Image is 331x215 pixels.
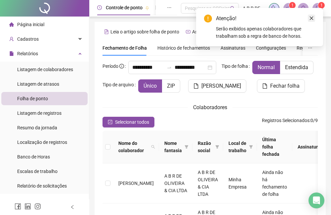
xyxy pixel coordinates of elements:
[308,15,315,22] a: Close
[215,145,219,149] span: filter
[286,5,292,11] span: notification
[15,203,21,210] span: facebook
[17,96,48,101] span: Folha de ponto
[155,5,160,10] span: file-done
[249,145,253,149] span: filter
[309,16,314,21] span: close
[151,145,155,149] span: search
[145,6,149,10] span: pushpin
[17,154,50,159] span: Banco de Horas
[309,193,324,208] div: Open Intercom Messenger
[204,15,212,22] span: exclamation-circle
[216,15,315,22] div: Atenção!
[144,83,157,89] span: Único
[103,81,134,88] span: Tipo de arquivo
[164,140,182,154] span: Nome fantasia
[17,36,39,42] span: Cadastros
[216,25,315,40] div: Serão exibidos apenas colaboradores que trabalham sob a regra de banco de horas.
[115,118,149,126] span: Selecionar todos
[17,140,67,145] span: Localização de registros
[17,125,57,130] span: Resumo da jornada
[228,140,246,154] span: Local de trabalho
[291,3,294,8] span: 1
[167,65,172,70] span: swap-right
[150,138,156,155] span: search
[159,163,192,203] td: A B R DE OLIVEIRA & CIA LTDA
[258,64,275,70] span: Normal
[192,29,223,34] span: Assista o vídeo
[17,183,67,189] span: Relatório de solicitações
[198,140,213,154] span: Razão social
[9,22,14,27] span: home
[262,170,287,197] span: Ainda não há fechamento de folha
[17,81,59,87] span: Listagem de atrasos
[167,5,172,10] span: ellipsis
[97,5,102,10] span: clock-circle
[157,45,210,51] span: Histórico de fechamentos
[24,203,31,210] span: linkedin
[118,181,154,186] span: [PERSON_NAME]
[188,79,246,93] button: [PERSON_NAME]
[9,51,14,56] span: file
[222,63,248,70] span: Tipo de folha
[103,45,147,51] span: Fechamento de Folha
[106,5,143,10] span: Controle de ponto
[262,83,268,89] span: file
[17,110,62,116] span: Listagem de registros
[270,5,278,12] img: sparkle-icon.fc2bf0ac1784a2077858766a79e2daf3.svg
[104,29,109,34] span: file-text
[248,138,254,155] span: filter
[300,5,306,11] span: bell
[320,3,323,8] span: 1
[303,40,318,56] button: ellipsis
[262,118,310,123] span: Registros Selecionados
[186,29,190,34] span: youtube
[167,65,172,70] span: to
[313,3,323,13] img: 94838
[285,64,308,70] span: Estendida
[108,120,112,124] span: check-square
[318,2,325,9] sup: Atualize o seu contato no menu Meus Dados
[257,79,305,93] button: Fechar folha
[243,5,265,12] span: A B R DE OLIVEIRA & CIA LTDA
[119,64,124,68] span: info-circle
[193,83,199,89] span: file
[262,117,318,127] span: : 0 / 9
[201,82,241,90] span: [PERSON_NAME]
[223,163,257,203] td: Minha Empresa
[118,140,148,154] span: Nome do colaborador
[70,205,75,209] span: left
[110,29,179,34] span: Leia o artigo sobre folha de ponto
[270,82,300,90] span: Fechar folha
[193,104,227,110] span: Colaboradores
[34,203,41,210] span: instagram
[257,131,292,163] th: Última folha fechada
[103,64,118,69] span: Período
[17,51,38,56] span: Relatórios
[185,145,188,149] span: filter
[103,117,154,127] button: Selecionar todos
[192,163,223,203] td: A B R DE OLIVEIRA & CIA LTDA
[230,6,235,11] span: search
[214,138,221,155] span: filter
[167,83,175,89] span: ZIP
[17,22,44,27] span: Página inicial
[9,37,14,41] span: user-add
[183,138,190,155] span: filter
[289,2,296,9] sup: 1
[17,67,73,72] span: Listagem de colaboradores
[17,169,58,174] span: Escalas de trabalho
